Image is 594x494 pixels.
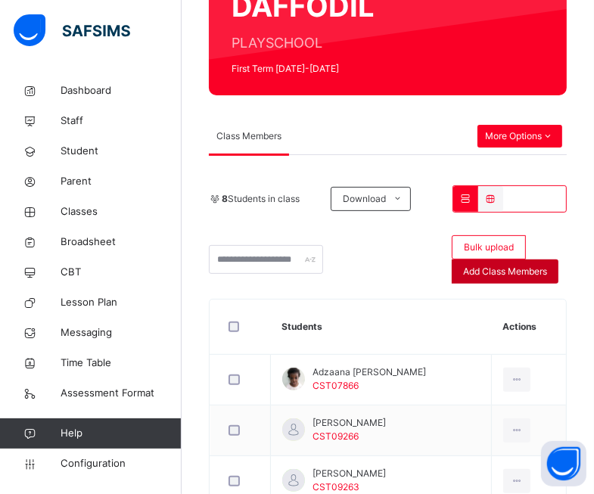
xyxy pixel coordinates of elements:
span: Students in class [222,192,300,206]
span: Class Members [216,129,281,143]
span: CST09263 [313,481,359,492]
b: 8 [222,193,228,204]
img: safsims [14,14,130,46]
span: CST07866 [313,380,359,391]
th: Students [271,300,492,355]
span: Adzaana [PERSON_NAME] [313,365,426,379]
span: Assessment Format [61,386,182,401]
span: Messaging [61,325,182,340]
span: More Options [485,129,555,143]
span: Time Table [61,356,182,371]
span: Classes [61,204,182,219]
span: Bulk upload [464,241,514,254]
span: First Term [DATE]-[DATE] [232,62,432,76]
span: Collaborators [61,416,182,431]
th: Actions [491,300,566,355]
span: CBT [61,265,182,280]
span: CST09266 [313,430,359,442]
span: Add Class Members [463,265,547,278]
span: Lesson Plan [61,295,182,310]
span: Student [61,144,182,159]
span: [PERSON_NAME] [313,467,386,480]
span: Broadsheet [61,235,182,250]
span: PLAYSCHOOL [232,33,432,53]
button: Open asap [541,441,586,486]
span: Download [343,192,386,206]
span: Parent [61,174,182,189]
span: Help [61,426,181,441]
span: Configuration [61,456,181,471]
span: Staff [61,113,182,129]
span: Dashboard [61,83,182,98]
span: [PERSON_NAME] [313,416,386,430]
